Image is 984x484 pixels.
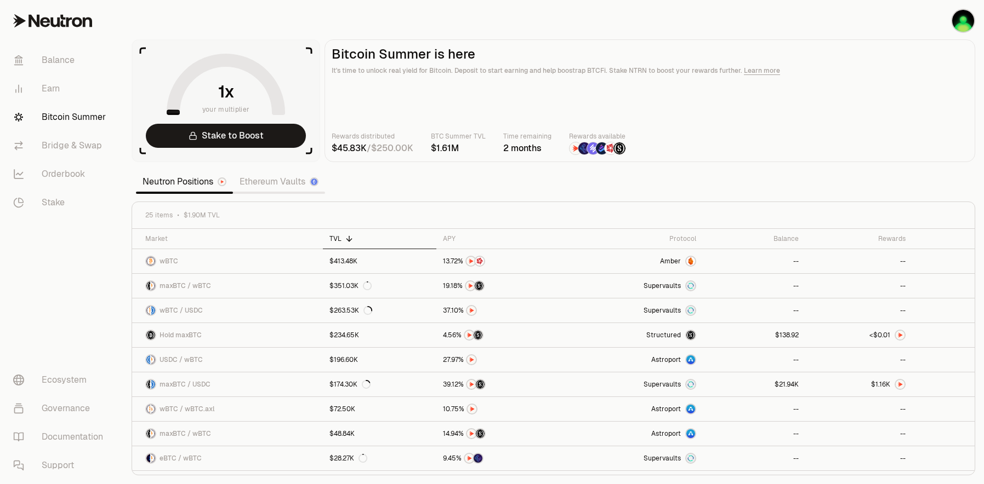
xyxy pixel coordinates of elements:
a: $351.03K [323,274,436,298]
a: Bridge & Swap [4,131,118,160]
a: $48.84K [323,422,436,446]
button: NTRNStructured Points [443,280,562,291]
div: / [332,142,413,155]
img: KO [952,10,974,32]
img: wBTC Logo [146,405,150,413]
img: wBTC Logo [151,281,155,290]
a: $28.27K [323,446,436,470]
a: NTRNStructured Points [436,274,569,298]
a: -- [805,274,912,298]
div: 2 months [503,142,551,155]
a: Bitcoin Summer [4,103,118,131]
a: $413.48K [323,249,436,273]
a: Governance [4,394,118,423]
div: $263.53K [329,306,372,315]
a: NTRNEtherFi Points [436,446,569,470]
img: Mars Fragments [475,257,484,266]
a: maxBTC LogoHold maxBTC [132,323,323,347]
span: USDC / wBTC [160,355,203,364]
img: USDC Logo [151,380,155,389]
img: wBTC Logo [146,257,155,266]
div: Market [145,234,316,243]
img: NTRN [467,429,476,438]
span: Supervaults [644,380,681,389]
a: -- [805,249,912,273]
span: 25 items [145,211,173,220]
img: NTRN Logo [896,380,905,389]
img: Supervaults [686,454,695,463]
a: -- [703,298,805,322]
div: $234.65K [329,331,359,339]
img: EtherFi Points [578,142,590,154]
img: NTRN [467,306,476,315]
img: maxBTC Logo [146,380,150,389]
img: USDC Logo [151,306,155,315]
span: maxBTC / wBTC [160,281,211,290]
a: -- [805,298,912,322]
a: -- [703,274,805,298]
a: wBTC LogowBTC [132,249,323,273]
p: Rewards distributed [332,131,413,142]
span: wBTC [160,257,178,266]
a: Learn more [744,66,780,75]
span: Amber [660,257,681,266]
a: eBTC LogowBTC LogoeBTC / wBTC [132,446,323,470]
a: -- [703,348,805,372]
button: NTRNMars Fragments [443,256,562,267]
button: NTRNStructured Points [443,379,562,390]
img: NTRN [467,380,476,389]
a: NTRN [436,298,569,322]
img: Structured Points [476,429,485,438]
a: -- [703,397,805,421]
div: $48.84K [329,429,355,438]
h2: Bitcoin Summer is here [332,47,968,62]
img: NTRN [465,331,474,339]
span: eBTC / wBTC [160,454,202,463]
span: Hold maxBTC [160,331,202,339]
span: Astroport [651,429,681,438]
a: -- [703,446,805,470]
a: Neutron Positions [136,171,233,193]
div: $351.03K [329,281,372,290]
img: Mars Fragments [605,142,617,154]
a: Ecosystem [4,366,118,394]
a: Documentation [4,423,118,451]
a: $234.65K [323,323,436,347]
span: maxBTC / USDC [160,380,211,389]
img: NTRN [465,454,474,463]
img: NTRN [570,142,582,154]
button: NTRN [443,404,562,414]
a: -- [703,422,805,446]
img: Structured Points [475,281,484,290]
a: -- [805,397,912,421]
a: StructuredmaxBTC [569,323,703,347]
button: NTRN [443,305,562,316]
img: maxBTC Logo [146,331,155,339]
img: NTRN [467,257,475,266]
div: Balance [709,234,799,243]
a: SupervaultsSupervaults [569,274,703,298]
a: maxBTC LogowBTC LogomaxBTC / wBTC [132,422,323,446]
div: $196.60K [329,355,358,364]
img: Supervaults [686,380,695,389]
div: Protocol [576,234,696,243]
a: NTRNStructured Points [436,372,569,396]
a: NTRN [436,348,569,372]
img: Bedrock Diamonds [596,142,608,154]
img: NTRN Logo [896,331,905,339]
img: NTRN [466,281,475,290]
span: Astroport [651,405,681,413]
a: Astroport [569,397,703,421]
a: Astroport [569,348,703,372]
div: APY [443,234,562,243]
img: wBTC Logo [151,355,155,364]
a: $174.30K [323,372,436,396]
a: Orderbook [4,160,118,188]
p: It's time to unlock real yield for Bitcoin. Deposit to start earning and help boostrap BTCFi. Sta... [332,65,968,76]
img: wBTC Logo [151,429,155,438]
div: TVL [329,234,430,243]
span: maxBTC / wBTC [160,429,211,438]
a: maxBTC LogowBTC LogomaxBTC / wBTC [132,274,323,298]
a: NTRNStructured Points [436,323,569,347]
img: Structured Points [613,142,625,154]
